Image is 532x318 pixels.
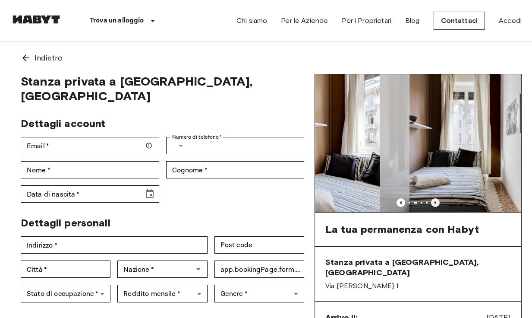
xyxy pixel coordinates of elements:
[145,142,152,149] svg: Assicurati che il tuo indirizzo email sia corretto — ti invieremo i dettagli della tua prenotazio...
[236,16,267,26] a: Chi siamo
[35,52,63,64] span: Indietro
[21,137,159,154] div: Email
[405,16,420,26] a: Blog
[325,223,479,236] span: La tua permanenza con Habyt
[21,74,304,103] span: Stanza privata a [GEOGRAPHIC_DATA], [GEOGRAPHIC_DATA]
[141,185,158,203] button: Choose date
[21,117,105,130] span: Dettagli account
[192,263,205,275] button: Open
[214,261,304,278] div: app.bookingPage.form.personalDetails.fieldLabels.idNumber
[342,16,391,26] a: Per i Proprietari
[281,16,328,26] a: Per le Aziende
[434,12,485,30] a: Contattaci
[10,15,62,24] img: Habyt
[499,16,522,26] a: Accedi
[325,281,511,291] span: Via [PERSON_NAME] 1
[21,161,159,178] div: Nome
[21,261,110,278] div: Città
[166,161,305,178] div: Cognome
[431,198,440,207] button: Previous image
[21,236,208,254] div: Indirizzo
[397,198,405,207] button: Previous image
[172,133,222,141] label: Numero di telefono
[90,16,144,26] p: Trova un alloggio
[214,236,304,254] div: Post code
[325,257,511,278] span: Stanza privata a [GEOGRAPHIC_DATA], [GEOGRAPHIC_DATA]
[172,137,189,154] button: Select country
[21,216,110,229] span: Dettagli personali
[10,42,522,74] a: Indietro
